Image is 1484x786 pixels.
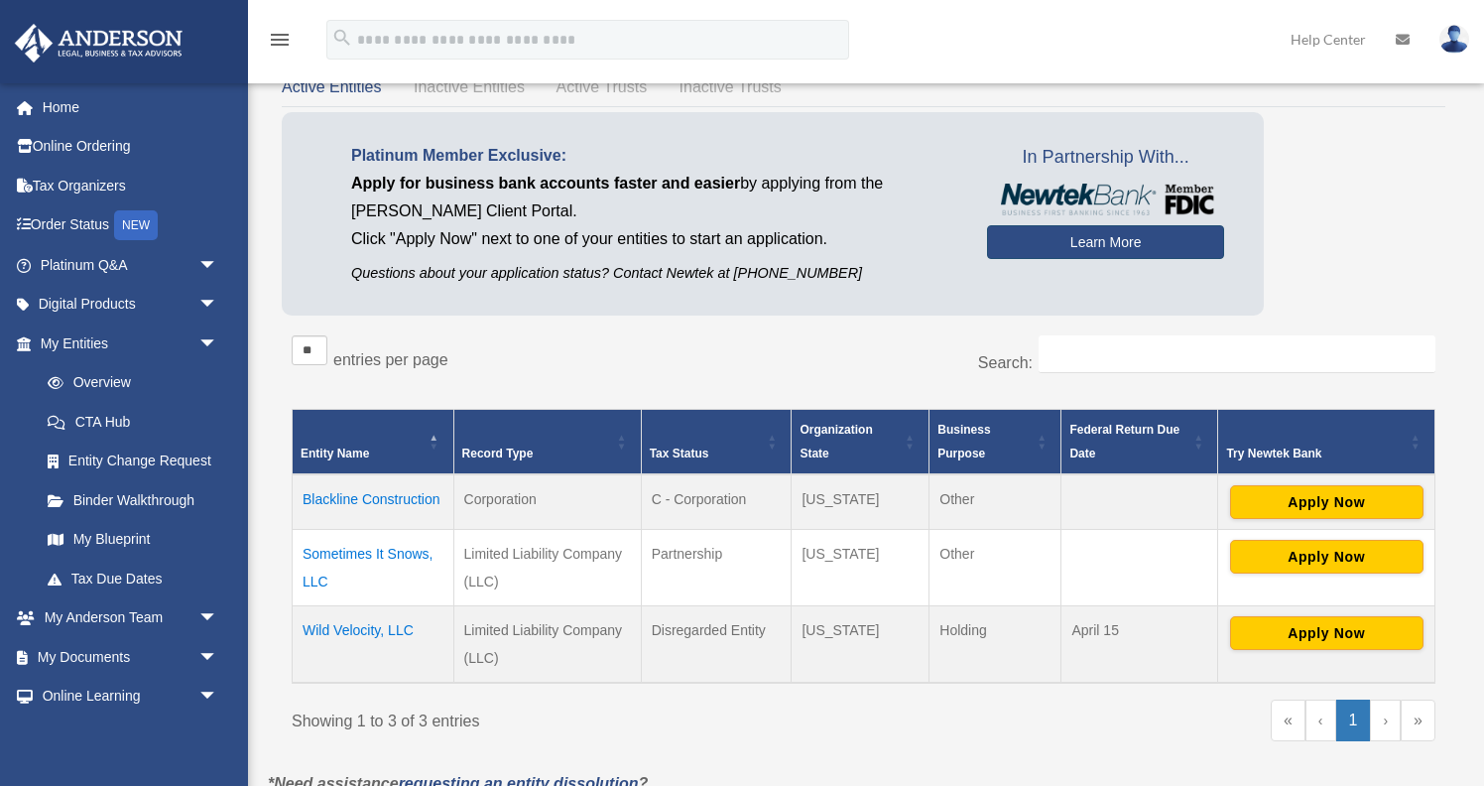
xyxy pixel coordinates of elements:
[929,409,1061,474] th: Business Purpose: Activate to sort
[198,285,238,326] span: arrow_drop_down
[293,529,454,605] td: Sometimes It Snows, LLC
[268,28,292,52] i: menu
[1230,616,1423,650] button: Apply Now
[792,529,929,605] td: [US_STATE]
[351,175,740,192] span: Apply for business bank accounts faster and easier
[556,78,648,95] span: Active Trusts
[293,605,454,683] td: Wild Velocity, LLC
[28,559,238,598] a: Tax Due Dates
[650,447,709,460] span: Tax Status
[14,166,248,205] a: Tax Organizers
[198,598,238,639] span: arrow_drop_down
[114,210,158,240] div: NEW
[641,474,792,530] td: C - Corporation
[1439,25,1469,54] img: User Pic
[929,529,1061,605] td: Other
[14,245,248,285] a: Platinum Q&Aarrow_drop_down
[14,637,248,677] a: My Documentsarrow_drop_down
[351,142,957,170] p: Platinum Member Exclusive:
[453,605,641,683] td: Limited Liability Company (LLC)
[1230,485,1423,519] button: Apply Now
[293,409,454,474] th: Entity Name: Activate to invert sorting
[1061,605,1218,683] td: April 15
[293,474,454,530] td: Blackline Construction
[9,24,188,63] img: Anderson Advisors Platinum Portal
[198,677,238,718] span: arrow_drop_down
[1226,442,1405,465] div: Try Newtek Bank
[641,605,792,683] td: Disregarded Entity
[792,409,929,474] th: Organization State: Activate to sort
[28,363,228,403] a: Overview
[198,245,238,286] span: arrow_drop_down
[792,474,929,530] td: [US_STATE]
[351,225,957,253] p: Click "Apply Now" next to one of your entities to start an application.
[929,605,1061,683] td: Holding
[14,127,248,167] a: Online Ordering
[414,78,525,95] span: Inactive Entities
[929,474,1061,530] td: Other
[453,409,641,474] th: Record Type: Activate to sort
[453,474,641,530] td: Corporation
[14,285,248,325] a: Digital Productsarrow_drop_down
[1271,700,1305,741] a: First
[641,529,792,605] td: Partnership
[292,700,849,735] div: Showing 1 to 3 of 3 entries
[1218,409,1435,474] th: Try Newtek Bank : Activate to sort
[997,184,1214,215] img: NewtekBankLogoSM.png
[641,409,792,474] th: Tax Status: Activate to sort
[978,354,1033,371] label: Search:
[282,78,381,95] span: Active Entities
[462,447,534,460] span: Record Type
[937,423,990,460] span: Business Purpose
[28,520,238,560] a: My Blueprint
[14,324,238,363] a: My Entitiesarrow_drop_down
[331,27,353,49] i: search
[28,402,238,442] a: CTA Hub
[351,170,957,225] p: by applying from the [PERSON_NAME] Client Portal.
[198,324,238,364] span: arrow_drop_down
[14,598,248,638] a: My Anderson Teamarrow_drop_down
[987,225,1224,259] a: Learn More
[800,423,872,460] span: Organization State
[333,351,448,368] label: entries per page
[14,716,248,755] a: Billingarrow_drop_down
[28,480,238,520] a: Binder Walkthrough
[680,78,782,95] span: Inactive Trusts
[198,716,238,756] span: arrow_drop_down
[301,447,369,460] span: Entity Name
[1069,423,1179,460] span: Federal Return Due Date
[14,677,248,717] a: Online Learningarrow_drop_down
[351,261,957,286] p: Questions about your application status? Contact Newtek at [PHONE_NUMBER]
[792,605,929,683] td: [US_STATE]
[198,637,238,678] span: arrow_drop_down
[14,205,248,246] a: Order StatusNEW
[14,87,248,127] a: Home
[987,142,1224,174] span: In Partnership With...
[453,529,641,605] td: Limited Liability Company (LLC)
[1230,540,1423,574] button: Apply Now
[28,442,238,481] a: Entity Change Request
[268,35,292,52] a: menu
[1061,409,1218,474] th: Federal Return Due Date: Activate to sort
